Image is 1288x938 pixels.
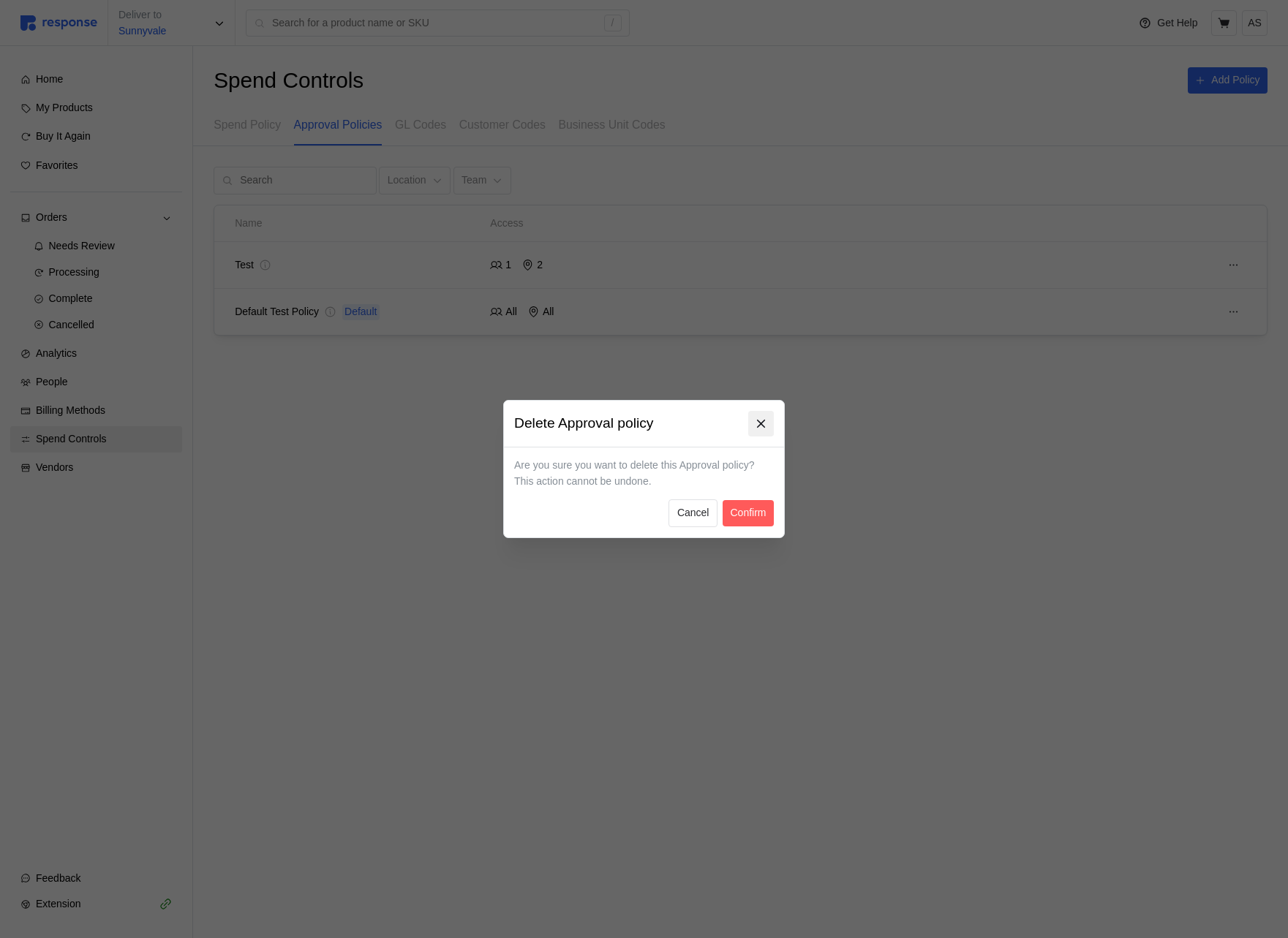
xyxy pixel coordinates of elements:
[677,505,709,521] p: Cancel
[514,414,653,434] h3: Delete Approval policy
[723,500,774,526] button: Confirm
[514,458,774,489] p: Are you sure you want to delete this Approval policy? This action cannot be undone.
[730,505,766,521] p: Confirm
[669,499,718,527] button: Cancel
